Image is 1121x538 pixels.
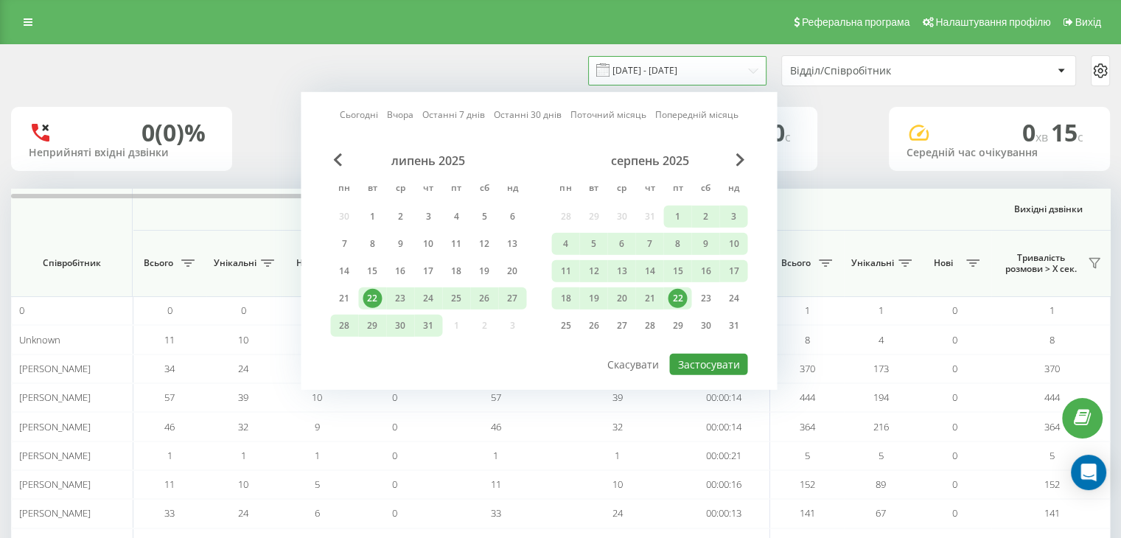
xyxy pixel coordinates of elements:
[668,316,687,335] div: 29
[663,260,691,282] div: пт 15 серп 2025 р.
[790,65,966,77] div: Відділ/Співробітник
[612,262,631,281] div: 13
[503,234,522,254] div: 13
[800,506,815,520] span: 141
[363,289,382,308] div: 22
[800,391,815,404] span: 444
[635,260,663,282] div: чт 14 серп 2025 р.
[330,287,358,310] div: пн 21 лип 2025 р.
[952,304,957,317] span: 0
[873,362,889,375] span: 173
[140,257,177,269] span: Всього
[556,234,575,254] div: 4
[612,234,631,254] div: 6
[503,262,522,281] div: 20
[879,333,884,346] span: 4
[445,178,467,200] abbr: п’ятниця
[19,304,24,317] span: 0
[386,260,414,282] div: ср 16 лип 2025 р.
[907,147,1092,159] div: Середній час очікування
[475,289,494,308] div: 26
[635,315,663,337] div: чт 28 серп 2025 р.
[386,206,414,228] div: ср 2 лип 2025 р.
[640,316,659,335] div: 28
[663,315,691,337] div: пт 29 серп 2025 р.
[164,478,175,491] span: 11
[414,206,442,228] div: чт 3 лип 2025 р.
[607,315,635,337] div: ср 27 серп 2025 р.
[358,315,386,337] div: вт 29 лип 2025 р.
[1051,116,1083,148] span: 15
[315,449,320,462] span: 1
[330,153,526,168] div: липень 2025
[315,506,320,520] span: 6
[724,262,743,281] div: 17
[470,233,498,255] div: сб 12 лип 2025 р.
[335,234,354,254] div: 7
[952,420,957,433] span: 0
[363,207,382,226] div: 1
[442,287,470,310] div: пт 25 лип 2025 р.
[335,262,354,281] div: 14
[719,233,747,255] div: нд 10 серп 2025 р.
[387,108,413,122] a: Вчора
[238,478,248,491] span: 10
[952,506,957,520] span: 0
[607,233,635,255] div: ср 6 серп 2025 р.
[503,289,522,308] div: 27
[358,287,386,310] div: вт 22 лип 2025 р.
[879,449,884,462] span: 5
[1044,478,1060,491] span: 152
[678,383,770,412] td: 00:00:14
[392,478,397,491] span: 0
[635,233,663,255] div: чт 7 серп 2025 р.
[238,362,248,375] span: 24
[800,478,815,491] span: 152
[668,207,687,226] div: 1
[805,333,810,346] span: 8
[392,420,397,433] span: 0
[312,391,322,404] span: 10
[475,207,494,226] div: 5
[668,289,687,308] div: 22
[491,478,501,491] span: 11
[442,233,470,255] div: пт 11 лип 2025 р.
[442,260,470,282] div: пт 18 лип 2025 р.
[610,178,632,200] abbr: середа
[719,206,747,228] div: нд 3 серп 2025 р.
[473,178,495,200] abbr: субота
[691,287,719,310] div: сб 23 серп 2025 р.
[315,420,320,433] span: 9
[503,207,522,226] div: 6
[640,289,659,308] div: 21
[491,391,501,404] span: 57
[663,206,691,228] div: пт 1 серп 2025 р.
[663,233,691,255] div: пт 8 серп 2025 р.
[668,262,687,281] div: 15
[414,315,442,337] div: чт 31 лип 2025 р.
[570,108,646,122] a: Поточний місяць
[389,178,411,200] abbr: середа
[19,506,91,520] span: [PERSON_NAME]
[391,289,410,308] div: 23
[551,315,579,337] div: пн 25 серп 2025 р.
[694,178,716,200] abbr: субота
[556,316,575,335] div: 25
[1050,304,1055,317] span: 1
[607,260,635,282] div: ср 13 серп 2025 р.
[238,420,248,433] span: 32
[551,233,579,255] div: пн 4 серп 2025 р.
[335,289,354,308] div: 21
[419,262,438,281] div: 17
[1044,420,1060,433] span: 364
[335,316,354,335] div: 28
[340,108,378,122] a: Сьогодні
[419,316,438,335] div: 31
[391,262,410,281] div: 16
[491,506,501,520] span: 33
[358,260,386,282] div: вт 15 лип 2025 р.
[851,257,894,269] span: Унікальні
[584,289,603,308] div: 19
[736,153,744,167] span: Next Month
[696,207,715,226] div: 2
